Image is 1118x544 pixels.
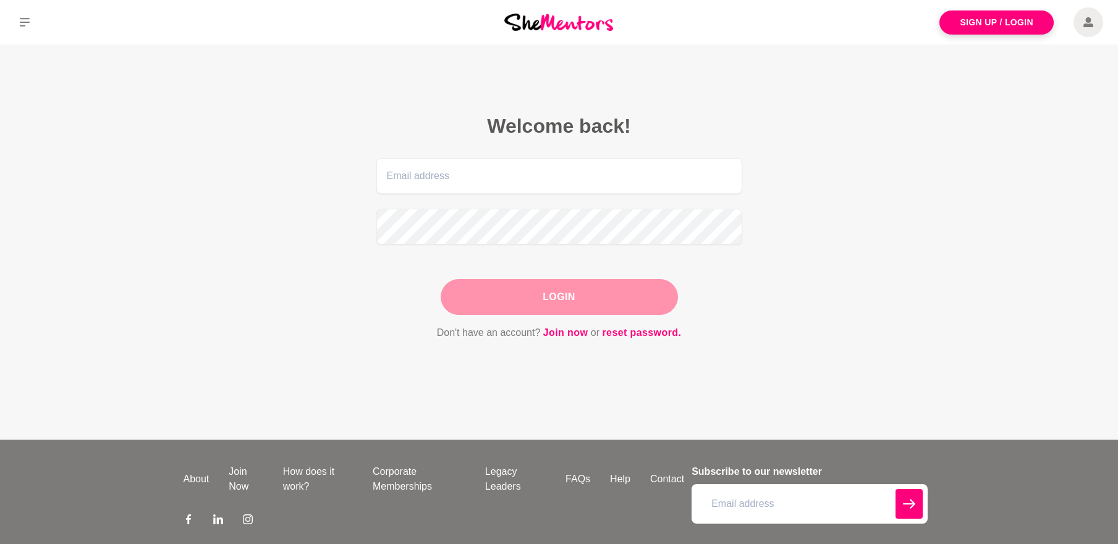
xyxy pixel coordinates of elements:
a: Contact [640,472,694,487]
a: How does it work? [273,464,363,494]
a: Legacy Leaders [475,464,556,494]
h2: Welcome back! [376,114,742,138]
h4: Subscribe to our newsletter [692,464,927,479]
a: LinkedIn [213,514,223,529]
a: Sign Up / Login [939,10,1054,35]
input: Email address [692,484,927,524]
input: Email address [376,158,742,194]
a: Instagram [243,514,253,529]
a: reset password. [602,325,681,341]
a: Join Now [219,464,273,494]
a: Corporate Memberships [363,464,475,494]
a: About [174,472,219,487]
a: Help [600,472,640,487]
a: Join now [543,325,588,341]
a: FAQs [556,472,600,487]
p: Don't have an account? or [376,325,742,341]
a: Facebook [184,514,193,529]
img: She Mentors Logo [504,14,613,30]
